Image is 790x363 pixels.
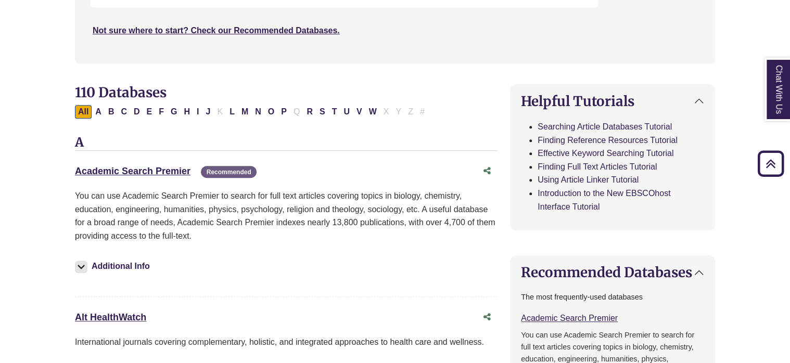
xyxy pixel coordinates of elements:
[92,105,105,119] button: Filter Results A
[538,136,678,145] a: Finding Reference Resources Tutorial
[201,166,256,178] span: Recommended
[366,105,380,119] button: Filter Results W
[538,175,639,184] a: Using Article Linker Tutorial
[181,105,193,119] button: Filter Results H
[131,105,143,119] button: Filter Results D
[477,307,498,327] button: Share this database
[144,105,156,119] button: Filter Results E
[303,105,316,119] button: Filter Results R
[538,162,657,171] a: Finding Full Text Articles Tutorial
[265,105,277,119] button: Filter Results O
[75,84,167,101] span: 110 Databases
[477,161,498,181] button: Share this database
[75,105,92,119] button: All
[521,291,704,303] p: The most frequently-used databases
[252,105,264,119] button: Filter Results N
[75,166,190,176] a: Academic Search Premier
[340,105,353,119] button: Filter Results U
[278,105,290,119] button: Filter Results P
[754,157,787,171] a: Back to Top
[511,85,715,118] button: Helpful Tutorials
[75,312,146,322] a: Alt HealthWatch
[75,135,498,151] h3: A
[538,189,670,211] a: Introduction to the New EBSCOhost Interface Tutorial
[316,105,328,119] button: Filter Results S
[75,107,429,115] div: Alpha-list to filter by first letter of database name
[118,105,130,119] button: Filter Results C
[353,105,365,119] button: Filter Results V
[511,256,715,289] button: Recommended Databases
[238,105,251,119] button: Filter Results M
[93,26,340,35] a: Not sure where to start? Check our Recommended Databases.
[538,149,673,158] a: Effective Keyword Searching Tutorial
[538,122,672,131] a: Searching Article Databases Tutorial
[226,105,238,119] button: Filter Results L
[75,189,498,242] p: You can use Academic Search Premier to search for full text articles covering topics in biology, ...
[75,335,498,349] p: International journals covering complementary, holistic, and integrated approaches to health care...
[156,105,167,119] button: Filter Results F
[202,105,213,119] button: Filter Results J
[521,314,618,322] a: Academic Search Premier
[329,105,340,119] button: Filter Results T
[75,259,153,274] button: Additional Info
[168,105,180,119] button: Filter Results G
[194,105,202,119] button: Filter Results I
[105,105,118,119] button: Filter Results B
